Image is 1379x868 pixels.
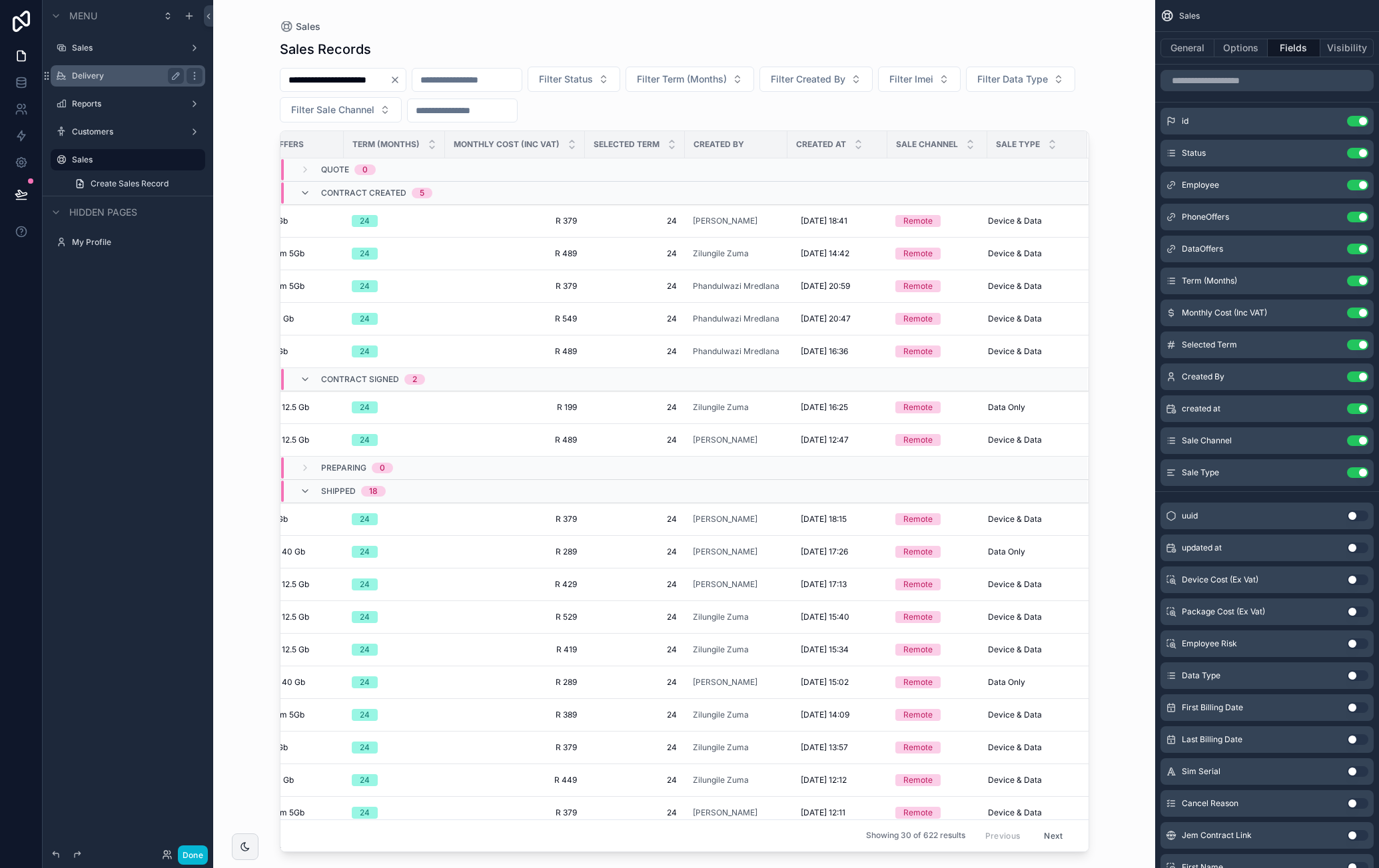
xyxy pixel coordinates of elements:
[801,677,849,688] span: [DATE] 15:02
[352,578,437,590] a: 24
[593,742,677,753] a: 24
[693,546,779,557] a: [PERSON_NAME]
[795,210,879,232] a: [DATE] 18:41
[252,742,336,753] a: MTN 5Gb
[795,341,879,362] a: [DATE] 16:36
[252,248,336,259] a: Vodacom 5Gb
[693,742,749,753] span: Zilungile Zuma
[693,775,779,785] a: Zilungile Zuma
[352,313,437,325] a: 24
[795,397,879,418] a: [DATE] 16:25
[895,676,979,688] a: Remote
[593,346,677,357] span: 24
[593,216,677,226] a: 24
[977,73,1048,86] span: Filter Data Type
[72,43,184,53] a: Sales
[693,612,779,622] a: Zilungile Zuma
[903,434,933,446] div: Remote
[352,280,437,292] a: 24
[352,345,437,357] a: 24
[453,248,577,259] a: R 489
[453,546,577,557] span: R 289
[321,164,349,175] span: Quote
[252,435,336,445] a: Telkom 12.5 Gb
[693,281,779,292] span: Phandulwazi Mredlana
[895,280,979,292] a: Remote
[626,67,754,92] button: Select Button
[321,374,399,385] span: Contract Signed
[988,579,1071,590] a: Device & Data
[360,248,370,260] div: 24
[801,514,847,525] span: [DATE] 18:15
[593,281,677,292] span: 24
[593,546,677,557] a: 24
[72,126,184,137] a: Customers
[801,281,850,292] span: [DATE] 20:59
[252,677,336,688] a: Telkom 40 Gb
[390,75,406,85] button: Clear
[693,216,779,226] a: [PERSON_NAME]
[252,402,309,413] span: Telkom 12.5 Gb
[593,402,677,413] span: 24
[988,677,1071,688] a: Data Only
[693,314,779,324] span: Phandulwazi Mredlana
[593,677,677,688] a: 24
[252,514,336,525] a: MTN 5Gb
[352,546,437,558] a: 24
[693,710,749,720] a: Zilungile Zuma
[453,612,577,622] span: R 529
[693,677,779,688] a: [PERSON_NAME]
[903,676,933,688] div: Remote
[895,578,979,590] a: Remote
[352,742,437,754] a: 24
[693,435,757,445] a: [PERSON_NAME]
[352,401,437,413] a: 24
[453,435,577,445] span: R 489
[593,248,677,259] a: 24
[252,612,336,622] a: Telkom 12.5 Gb
[593,435,677,445] a: 24
[795,769,879,791] a: [DATE] 12:12
[693,677,757,688] span: [PERSON_NAME]
[352,215,437,227] a: 24
[453,281,577,292] span: R 379
[72,71,179,81] a: Delivery
[795,802,879,823] a: [DATE] 12:11
[795,606,879,628] a: [DATE] 15:40
[360,742,370,754] div: 24
[759,67,873,92] button: Select Button
[321,188,406,198] span: Contract Created
[988,742,1042,753] span: Device & Data
[693,514,779,525] a: [PERSON_NAME]
[895,215,979,227] a: Remote
[453,579,577,590] a: R 429
[988,281,1042,292] span: Device & Data
[903,401,933,413] div: Remote
[352,774,437,786] a: 24
[693,612,749,622] a: Zilungile Zuma
[453,742,577,753] span: R 379
[72,237,203,248] label: My Profile
[693,248,749,259] a: Zilungile Zuma
[252,346,336,357] a: MTN 5Gb
[693,644,749,655] a: Zilungile Zuma
[593,775,677,785] a: 24
[453,514,577,525] a: R 379
[895,774,979,786] a: Remote
[637,73,727,86] span: Filter Term (Months)
[895,709,979,721] a: Remote
[693,579,757,590] a: [PERSON_NAME]
[693,710,779,720] a: Zilungile Zuma
[453,775,577,785] a: R 449
[693,216,757,226] a: [PERSON_NAME]
[593,710,677,720] span: 24
[280,97,402,122] button: Select Button
[889,73,933,86] span: Filter Imei
[988,612,1071,622] a: Device & Data
[693,248,779,259] a: Zilungile Zuma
